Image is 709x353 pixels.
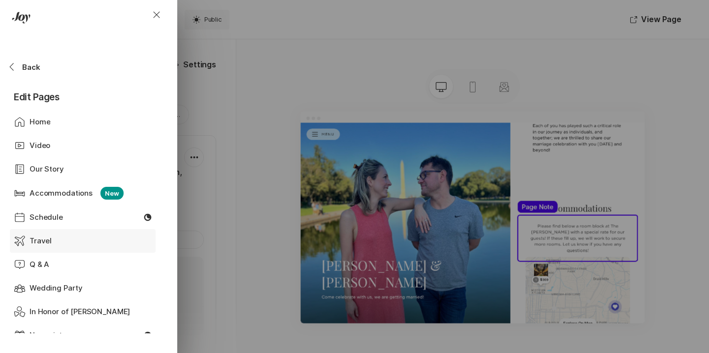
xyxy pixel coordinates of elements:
a: AccommodationsNew [14,181,160,206]
p: Edit Pages [14,79,160,110]
a: Our Story [14,157,160,181]
a: Travel [14,229,160,253]
p: Back [22,62,40,72]
a: No registry [14,324,160,347]
button: MENU [12,12,81,35]
a: Wedding Party [14,276,160,300]
p: Travel [30,235,52,247]
p: [PERSON_NAME] & [PERSON_NAME] [43,276,346,345]
a: Schedule [14,206,160,229]
p: Video [30,140,50,151]
p: New [100,187,124,200]
p: Accommodations [30,188,93,199]
p: No registry [30,330,69,341]
a: Video [14,134,160,157]
p: In Honor of [PERSON_NAME] [30,306,130,318]
a: In Honor of [PERSON_NAME] [14,300,160,324]
a: Home [14,110,160,134]
p: Q & A [30,259,49,270]
p: Schedule [30,212,63,223]
p: Our Story [30,164,64,175]
button: Close [139,3,174,27]
p: Home [30,117,50,128]
p: Accommodations [448,165,694,187]
p: Wedding Party [30,283,83,294]
a: Q & A [14,253,160,276]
